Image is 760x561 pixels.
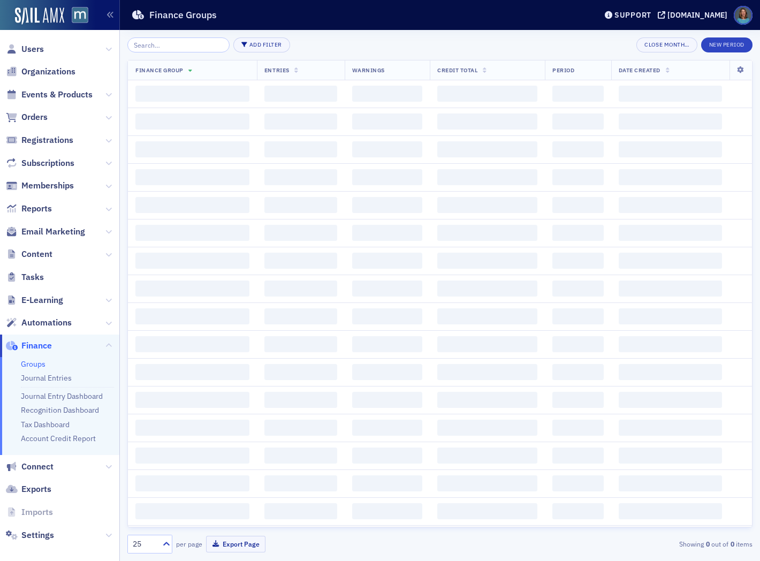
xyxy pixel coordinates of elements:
[21,373,72,383] a: Journal Entries
[352,503,422,519] span: ‌
[552,169,604,185] span: ‌
[636,37,697,52] button: Close Month…
[552,475,604,491] span: ‌
[437,392,537,408] span: ‌
[6,134,73,146] a: Registrations
[21,180,74,192] span: Memberships
[21,317,72,329] span: Automations
[552,113,604,130] span: ‌
[437,197,537,213] span: ‌
[734,6,753,25] span: Profile
[15,7,64,25] img: SailAMX
[264,364,337,380] span: ‌
[352,364,422,380] span: ‌
[21,157,74,169] span: Subscriptions
[552,66,574,74] span: Period
[614,10,651,20] div: Support
[658,11,731,19] button: [DOMAIN_NAME]
[6,529,54,541] a: Settings
[264,336,337,352] span: ‌
[619,420,722,436] span: ‌
[619,141,722,157] span: ‌
[64,7,88,25] a: View Homepage
[437,113,537,130] span: ‌
[352,113,422,130] span: ‌
[619,253,722,269] span: ‌
[552,141,604,157] span: ‌
[21,359,45,369] a: Groups
[619,169,722,185] span: ‌
[135,308,249,324] span: ‌
[6,461,54,473] a: Connect
[264,66,290,74] span: Entries
[6,43,44,55] a: Users
[6,506,53,518] a: Imports
[264,141,337,157] span: ‌
[619,225,722,241] span: ‌
[233,37,290,52] button: Add Filter
[437,503,537,519] span: ‌
[264,169,337,185] span: ‌
[135,141,249,157] span: ‌
[352,336,422,352] span: ‌
[21,461,54,473] span: Connect
[352,86,422,102] span: ‌
[619,448,722,464] span: ‌
[21,134,73,146] span: Registrations
[437,66,477,74] span: Credit Total
[264,308,337,324] span: ‌
[6,294,63,306] a: E-Learning
[135,169,249,185] span: ‌
[437,448,537,464] span: ‌
[264,113,337,130] span: ‌
[21,203,52,215] span: Reports
[264,197,337,213] span: ‌
[552,336,604,352] span: ‌
[21,405,99,415] a: Recognition Dashboard
[552,539,753,549] div: Showing out of items
[21,434,96,443] a: Account Credit Report
[149,9,217,21] h1: Finance Groups
[352,66,385,74] span: Warnings
[264,225,337,241] span: ‌
[552,308,604,324] span: ‌
[176,539,202,549] label: per page
[619,197,722,213] span: ‌
[352,253,422,269] span: ‌
[133,539,156,550] div: 25
[619,364,722,380] span: ‌
[21,248,52,260] span: Content
[21,391,103,401] a: Journal Entry Dashboard
[135,475,249,491] span: ‌
[264,253,337,269] span: ‌
[437,364,537,380] span: ‌
[264,392,337,408] span: ‌
[6,203,52,215] a: Reports
[264,503,337,519] span: ‌
[135,66,184,74] span: Finance Group
[619,113,722,130] span: ‌
[6,271,44,283] a: Tasks
[552,280,604,297] span: ‌
[21,89,93,101] span: Events & Products
[21,226,85,238] span: Email Marketing
[352,308,422,324] span: ‌
[619,503,722,519] span: ‌
[352,280,422,297] span: ‌
[552,197,604,213] span: ‌
[135,392,249,408] span: ‌
[135,113,249,130] span: ‌
[552,503,604,519] span: ‌
[352,420,422,436] span: ‌
[352,475,422,491] span: ‌
[619,280,722,297] span: ‌
[135,197,249,213] span: ‌
[619,66,660,74] span: Date Created
[21,483,51,495] span: Exports
[552,364,604,380] span: ‌
[352,225,422,241] span: ‌
[728,539,736,549] strong: 0
[21,271,44,283] span: Tasks
[6,248,52,260] a: Content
